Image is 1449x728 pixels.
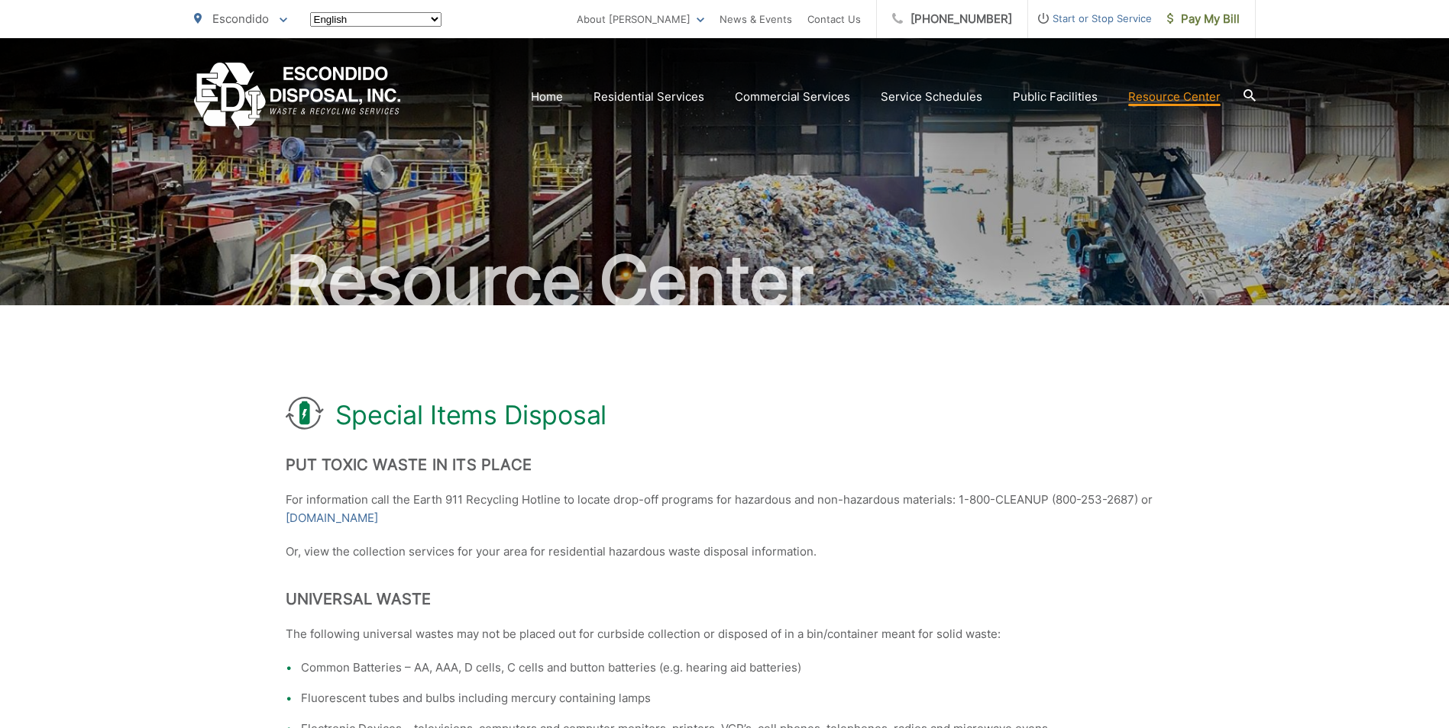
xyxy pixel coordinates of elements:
a: Residential Services [594,88,704,106]
h2: Put Toxic Waste In Its Place [286,456,1164,474]
a: Service Schedules [881,88,982,106]
span: Pay My Bill [1167,10,1240,28]
a: Public Facilities [1013,88,1098,106]
a: News & Events [720,10,792,28]
a: Contact Us [807,10,861,28]
a: EDCD logo. Return to the homepage. [194,63,401,130]
li: Fluorescent tubes and bulbs including mercury containing lamps [301,689,1164,707]
li: Common Batteries – AA, AAA, D cells, C cells and button batteries (e.g. hearing aid batteries) [301,659,1164,677]
p: The following universal wastes may not be placed out for curbside collection or disposed of in a ... [286,625,1164,643]
h2: Universal Waste [286,590,1164,608]
a: [DOMAIN_NAME] [286,509,378,527]
a: Resource Center [1128,88,1221,106]
p: Or, view the collection services for your area for residential hazardous waste disposal information. [286,543,1164,561]
a: About [PERSON_NAME] [577,10,704,28]
h1: Special Items Disposal [335,400,606,430]
p: For information call the Earth 911 Recycling Hotline to locate drop-off programs for hazardous an... [286,491,1164,527]
span: Escondido [212,11,269,26]
a: Home [531,88,563,106]
h2: Resource Center [194,243,1256,319]
a: Commercial Services [735,88,850,106]
select: Select a language [310,12,441,27]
